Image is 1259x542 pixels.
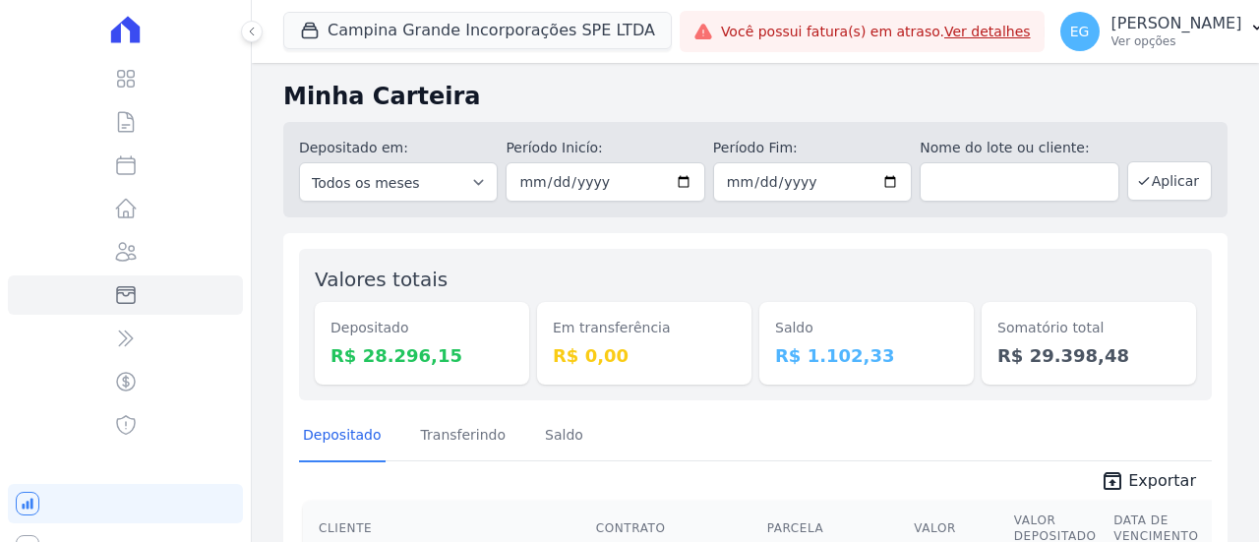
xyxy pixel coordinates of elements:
label: Valores totais [315,268,448,291]
a: unarchive Exportar [1085,469,1212,497]
label: Período Inicío: [506,138,704,158]
span: Exportar [1128,469,1196,493]
a: Ver detalhes [944,24,1031,39]
label: Período Fim: [713,138,912,158]
h2: Minha Carteira [283,79,1228,114]
button: Campina Grande Incorporações SPE LTDA [283,12,672,49]
dt: Depositado [330,318,513,338]
span: Você possui fatura(s) em atraso. [721,22,1031,42]
button: Aplicar [1127,161,1212,201]
i: unarchive [1101,469,1124,493]
p: [PERSON_NAME] [1111,14,1242,33]
span: EG [1070,25,1090,38]
label: Depositado em: [299,140,408,155]
dd: R$ 0,00 [553,342,736,369]
a: Transferindo [417,411,510,462]
dd: R$ 29.398,48 [997,342,1180,369]
label: Nome do lote ou cliente: [920,138,1118,158]
a: Depositado [299,411,386,462]
dt: Saldo [775,318,958,338]
a: Saldo [541,411,587,462]
p: Ver opções [1111,33,1242,49]
dd: R$ 28.296,15 [330,342,513,369]
dt: Em transferência [553,318,736,338]
dt: Somatório total [997,318,1180,338]
dd: R$ 1.102,33 [775,342,958,369]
